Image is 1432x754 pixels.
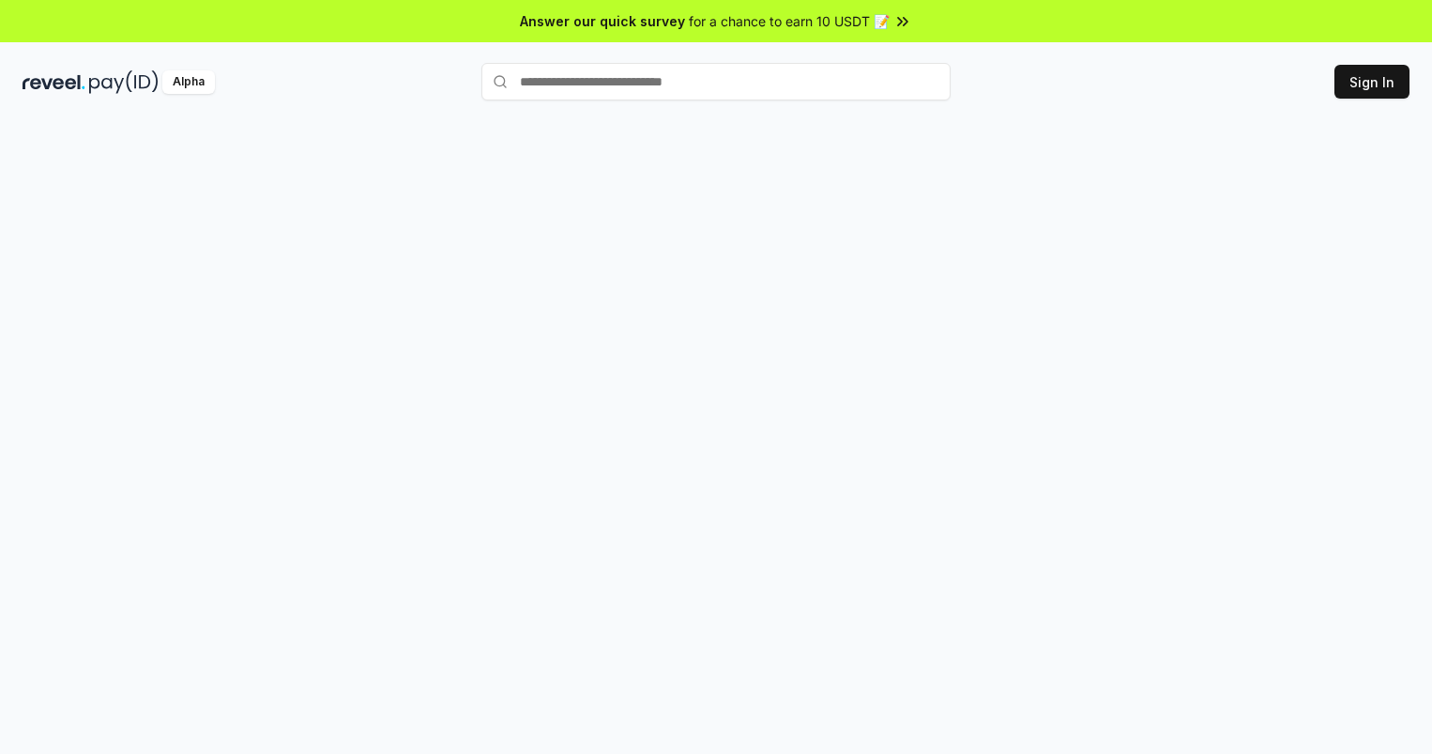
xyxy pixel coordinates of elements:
img: pay_id [89,70,159,94]
span: for a chance to earn 10 USDT 📝 [689,11,890,31]
div: Alpha [162,70,215,94]
img: reveel_dark [23,70,85,94]
button: Sign In [1334,65,1409,99]
span: Answer our quick survey [520,11,685,31]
